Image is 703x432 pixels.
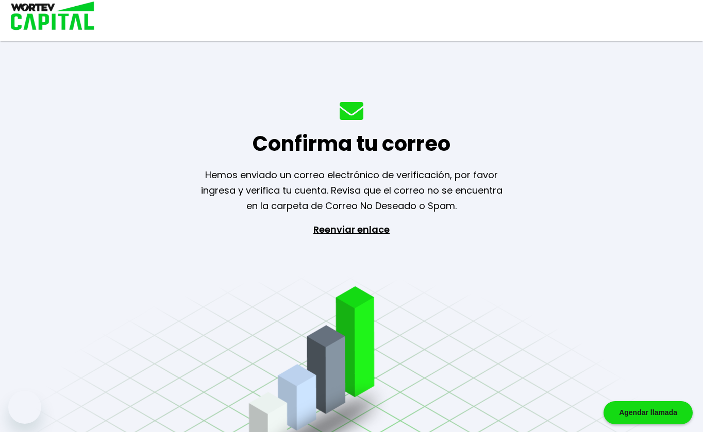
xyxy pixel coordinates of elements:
img: mail-icon.3fa1eb17.svg [340,102,363,120]
div: Agendar llamada [604,401,693,424]
p: Hemos enviado un correo electrónico de verificación, por favor ingresa y verifica tu cuenta. Revi... [188,167,515,214]
iframe: Botón para iniciar la ventana de mensajería [8,391,41,424]
p: Reenviar enlace [304,222,399,330]
h1: Confirma tu correo [253,128,450,159]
